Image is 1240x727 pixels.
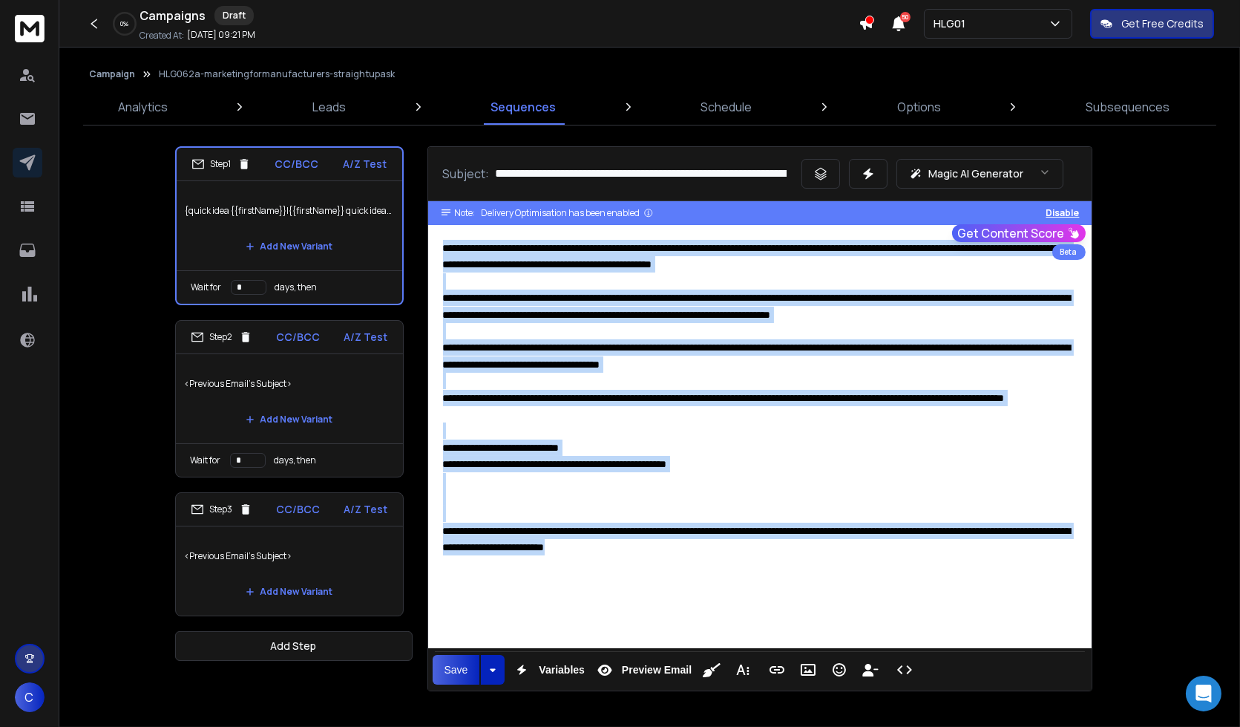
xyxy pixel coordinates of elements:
div: Open Intercom Messenger [1186,676,1221,711]
a: Leads [304,89,355,125]
p: CC/BCC [276,502,320,517]
li: Step1CC/BCCA/Z Test{quick idea {{firstName}}|{{firstName}} quick idea|question {{firstName}}|{{fi... [175,146,404,305]
p: {quick idea {{firstName}}|{{firstName}} quick idea|question {{firstName}}|{{firstName}} question|... [186,190,393,232]
button: C [15,682,45,712]
button: Add New Variant [234,405,345,434]
a: Options [888,89,950,125]
p: Sequences [491,98,556,116]
p: A/Z Test [344,157,387,172]
button: Add New Variant [234,577,345,607]
h1: Campaigns [140,7,206,25]
a: Sequences [482,89,565,125]
p: days, then [275,454,317,466]
p: HLG01 [934,16,971,31]
p: A/Z Test [344,330,388,345]
span: 50 [900,12,911,22]
a: Subsequences [1077,89,1178,125]
p: <Previous Email's Subject> [185,535,394,577]
button: Disable [1046,207,1080,219]
p: Schedule [701,98,752,116]
button: Preview Email [591,655,695,685]
div: Beta [1052,244,1086,260]
p: Get Free Credits [1121,16,1204,31]
div: Draft [214,6,254,25]
p: CC/BCC [275,157,319,172]
div: Step 2 [191,330,252,344]
button: Campaign [89,68,135,80]
span: Preview Email [619,664,695,677]
button: Get Content Score [952,224,1086,242]
button: Save [433,655,480,685]
li: Step3CC/BCCA/Z Test<Previous Email's Subject>Add New Variant [175,492,404,616]
p: 0 % [121,19,129,28]
p: Options [897,98,941,116]
button: Add Step [175,631,413,661]
button: Get Free Credits [1090,9,1214,39]
button: Code View [890,655,919,685]
p: Magic AI Generator [928,166,1023,181]
button: Magic AI Generator [896,159,1063,189]
p: <Previous Email's Subject> [185,363,394,405]
div: Delivery Optimisation has been enabled [482,207,654,219]
span: Note: [455,207,476,219]
p: A/Z Test [344,502,388,517]
p: [DATE] 09:21 PM [187,29,255,41]
li: Step2CC/BCCA/Z Test<Previous Email's Subject>Add New VariantWait fordays, then [175,320,404,477]
div: Step 3 [191,503,252,516]
p: HLG062a-marketingformanufacturers-straightupask [159,68,395,80]
a: Schedule [692,89,761,125]
p: CC/BCC [276,330,320,345]
span: Variables [536,664,588,677]
p: Leads [312,98,346,116]
p: Subsequences [1086,98,1170,116]
a: Analytics [109,89,177,125]
p: Analytics [118,98,168,116]
p: Created At: [140,30,184,42]
button: Add New Variant [234,232,345,261]
button: Variables [508,655,588,685]
p: Wait for [191,281,222,293]
p: Wait for [191,454,221,466]
p: days, then [275,281,318,293]
div: Step 1 [191,157,251,171]
p: Subject: [443,165,490,183]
